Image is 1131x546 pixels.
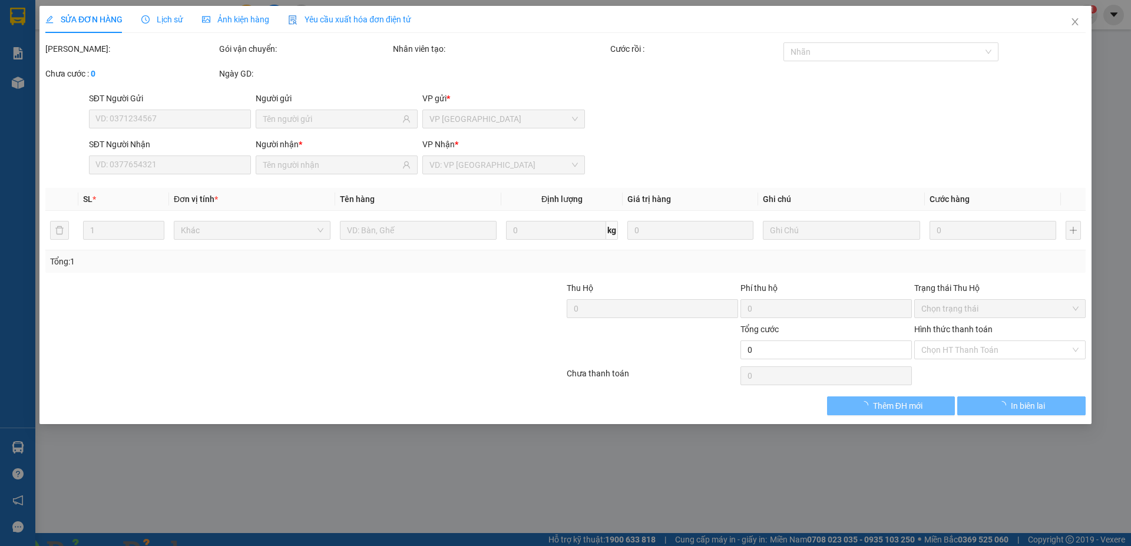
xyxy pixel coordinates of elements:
th: Ghi chú [759,188,925,211]
b: 0 [91,69,95,78]
div: Chưa cước : [45,67,217,80]
span: Khác [181,221,323,239]
input: Ghi Chú [763,221,920,240]
span: Thêm ĐH mới [873,399,922,412]
span: SỬA ĐƠN HÀNG [45,15,123,24]
span: user [403,115,411,123]
span: edit [45,15,54,24]
span: In biên lai [1011,399,1045,412]
span: Đơn vị tính [174,194,218,204]
span: Tổng cước [740,325,779,334]
input: VD: Bàn, Ghế [340,221,497,240]
button: delete [50,221,69,240]
img: icon [288,15,297,25]
span: Ảnh kiện hàng [202,15,269,24]
div: Người nhận [256,138,418,151]
span: picture [202,15,210,24]
span: loading [998,401,1011,409]
div: Tổng: 1 [50,255,436,268]
span: Cước hàng [930,194,970,204]
div: VP gửi [423,92,585,105]
div: [PERSON_NAME]: [45,42,217,55]
span: VP Nhận [423,140,455,149]
div: Chưa thanh toán [565,367,739,388]
div: Phí thu hộ [740,282,912,299]
div: Trạng thái Thu Hộ [914,282,1086,294]
div: Nhân viên tạo: [393,42,608,55]
button: Thêm ĐH mới [827,396,955,415]
span: clock-circle [141,15,150,24]
button: In biên lai [958,396,1086,415]
span: Yêu cầu xuất hóa đơn điện tử [288,15,411,24]
input: Tên người gửi [263,112,400,125]
span: Giá trị hàng [627,194,671,204]
div: SĐT Người Nhận [89,138,251,151]
input: Tên người nhận [263,158,400,171]
button: Close [1059,6,1092,39]
div: SĐT Người Gửi [89,92,251,105]
div: Ngày GD: [219,67,391,80]
span: SL [83,194,92,204]
div: Cước rồi : [610,42,782,55]
span: user [403,161,411,169]
span: Tên hàng [340,194,375,204]
span: kg [606,221,618,240]
input: 0 [930,221,1056,240]
button: plus [1066,221,1081,240]
div: Người gửi [256,92,418,105]
span: Định lượng [541,194,583,204]
span: Chọn trạng thái [921,300,1079,317]
span: Thu Hộ [567,283,593,293]
label: Hình thức thanh toán [914,325,993,334]
input: 0 [627,221,754,240]
span: VP Bắc Ninh [430,110,578,128]
span: loading [860,401,873,409]
span: close [1070,17,1080,27]
span: Lịch sử [141,15,183,24]
div: Gói vận chuyển: [219,42,391,55]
